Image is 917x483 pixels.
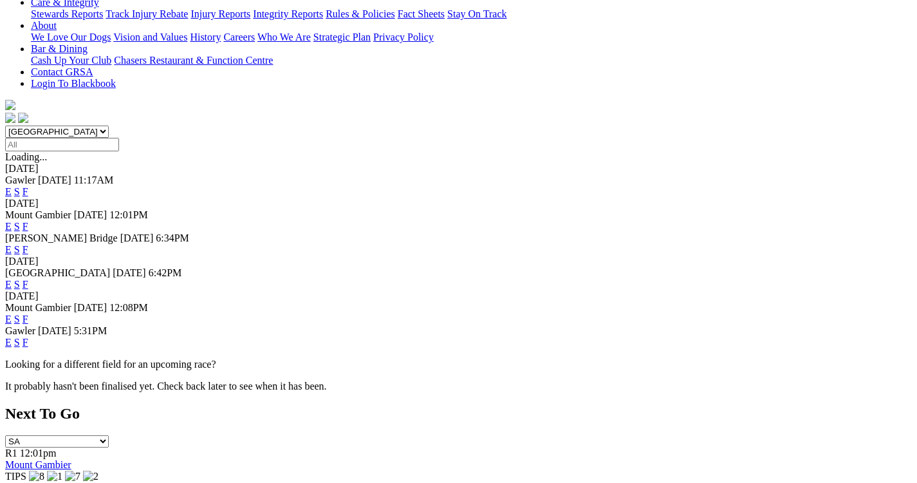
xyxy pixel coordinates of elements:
img: logo-grsa-white.png [5,100,15,110]
a: F [23,186,28,197]
span: 12:01pm [20,448,57,459]
a: Bar & Dining [31,43,88,54]
div: [DATE] [5,163,912,175]
span: Mount Gambier [5,302,71,313]
span: [PERSON_NAME] Bridge [5,232,118,243]
span: [DATE] [74,209,107,220]
a: S [14,244,20,255]
div: [DATE] [5,290,912,302]
a: Privacy Policy [373,32,434,43]
a: Fact Sheets [398,8,445,19]
span: 11:17AM [74,175,114,185]
span: [GEOGRAPHIC_DATA] [5,267,110,278]
a: E [5,337,12,348]
span: [DATE] [74,302,107,313]
a: We Love Our Dogs [31,32,111,43]
a: E [5,186,12,197]
div: [DATE] [5,256,912,267]
a: S [14,337,20,348]
span: Gawler [5,175,35,185]
div: Care & Integrity [31,8,912,20]
a: Contact GRSA [31,66,93,77]
a: S [14,221,20,232]
span: 12:01PM [109,209,148,220]
img: facebook.svg [5,113,15,123]
a: E [5,244,12,255]
span: TIPS [5,471,26,482]
div: [DATE] [5,198,912,209]
a: Mount Gambier [5,459,71,470]
a: F [23,337,28,348]
a: Stewards Reports [31,8,103,19]
a: Login To Blackbook [31,78,116,89]
span: R1 [5,448,17,459]
a: F [23,314,28,325]
img: 7 [65,471,80,482]
span: [DATE] [38,325,71,336]
img: 2 [83,471,98,482]
a: Cash Up Your Club [31,55,111,66]
a: S [14,186,20,197]
span: [DATE] [38,175,71,185]
a: E [5,279,12,290]
span: 6:42PM [149,267,182,278]
span: 5:31PM [74,325,107,336]
a: S [14,314,20,325]
partial: It probably hasn't been finalised yet. Check back later to see when it has been. [5,381,327,392]
a: E [5,221,12,232]
a: E [5,314,12,325]
a: Rules & Policies [326,8,395,19]
a: Chasers Restaurant & Function Centre [114,55,273,66]
span: Mount Gambier [5,209,71,220]
img: 1 [47,471,62,482]
a: Strategic Plan [313,32,371,43]
a: Track Injury Rebate [106,8,188,19]
span: [DATE] [120,232,154,243]
span: 12:08PM [109,302,148,313]
span: 6:34PM [156,232,189,243]
a: F [23,244,28,255]
a: Who We Are [257,32,311,43]
a: About [31,20,57,31]
a: S [14,279,20,290]
img: twitter.svg [18,113,28,123]
span: Gawler [5,325,35,336]
div: Bar & Dining [31,55,912,66]
img: 8 [29,471,44,482]
a: Stay On Track [447,8,506,19]
a: F [23,279,28,290]
a: Vision and Values [113,32,187,43]
a: Careers [223,32,255,43]
p: Looking for a different field for an upcoming race? [5,359,912,370]
a: History [190,32,221,43]
h2: Next To Go [5,405,912,422]
a: Integrity Reports [253,8,323,19]
div: About [31,32,912,43]
span: Loading... [5,151,47,162]
a: Injury Reports [190,8,250,19]
a: F [23,221,28,232]
span: [DATE] [113,267,146,278]
input: Select date [5,138,119,151]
